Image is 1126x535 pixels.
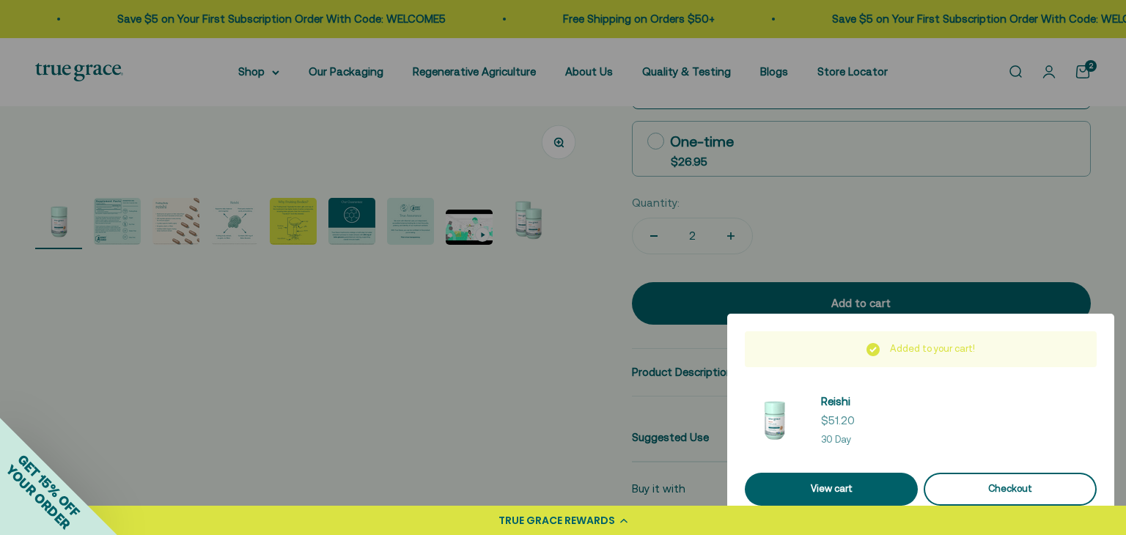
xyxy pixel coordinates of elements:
div: Checkout [941,481,1079,497]
div: TRUE GRACE REWARDS [498,513,615,528]
a: View cart [745,473,918,506]
span: YOUR ORDER [3,462,73,532]
span: GET 15% OFF [15,451,83,520]
p: 30 Day [821,432,855,448]
a: Reishi [821,393,850,410]
sale-price: $51.20 [821,412,855,429]
button: Checkout [924,473,1097,506]
div: Added to your cart! [745,331,1097,367]
img: Reishi Mushroom Supplements for Daily Balance & Longevity* 1 g daily supports healthy aging* Trad... [745,391,803,449]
